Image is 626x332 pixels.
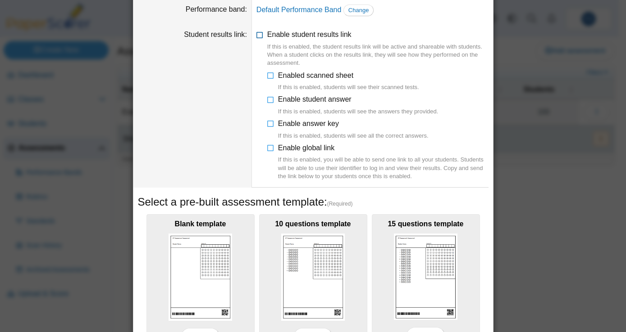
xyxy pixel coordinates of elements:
div: If this is enabled, you will be able to send one link to all your students. Students will be able... [278,156,489,180]
img: scan_sheet_10_questions.png [281,233,345,320]
div: If this is enabled, students will see the answers they provided. [278,108,439,116]
b: 15 questions template [388,220,463,228]
img: scan_sheet_15_questions.png [394,233,458,320]
b: Blank template [175,220,226,228]
a: Change [343,4,374,16]
span: Enable answer key [278,120,429,140]
a: Default Performance Band [256,6,342,13]
span: Enable student answer [278,95,439,116]
div: If this is enabled, the student results link will be active and shareable with students. When a s... [267,43,489,67]
span: Enable global link [278,144,489,180]
span: Change [348,7,369,13]
label: Student results link [184,31,247,38]
div: If this is enabled, students will see their scanned tests. [278,83,419,91]
span: Enabled scanned sheet [278,72,419,92]
div: If this is enabled, students will see all the correct answers. [278,132,429,140]
span: (Required) [327,200,353,208]
span: Enable student results link [267,31,489,67]
h5: Select a pre-built assessment template: [138,194,489,210]
b: 10 questions template [275,220,351,228]
img: scan_sheet_blank.png [169,233,233,320]
label: Performance band [186,5,247,13]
